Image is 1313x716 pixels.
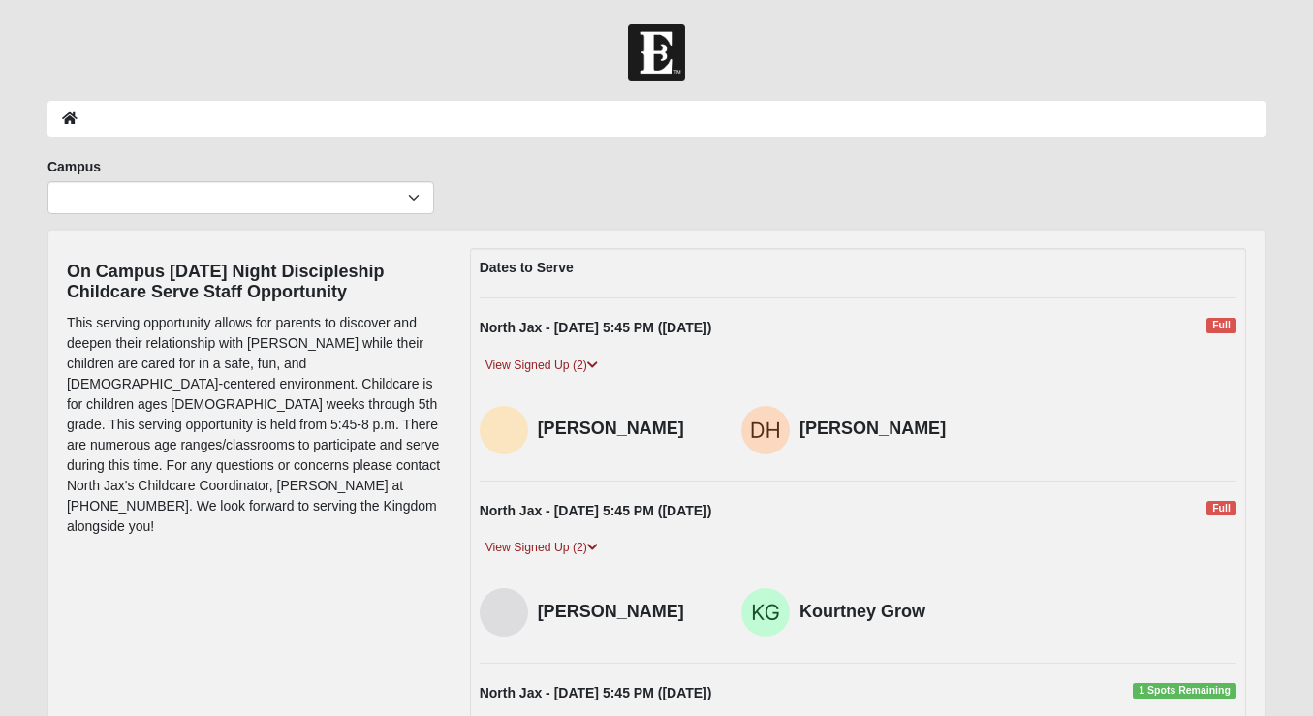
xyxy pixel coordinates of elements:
[480,260,574,275] strong: Dates to Serve
[1133,683,1236,699] span: 1 Spots Remaining
[628,24,685,81] img: Church of Eleven22 Logo
[1206,318,1236,333] span: Full
[1206,501,1236,516] span: Full
[480,538,604,558] a: View Signed Up (2)
[480,356,604,376] a: View Signed Up (2)
[799,419,974,440] h4: [PERSON_NAME]
[538,602,712,623] h4: [PERSON_NAME]
[480,320,712,335] strong: North Jax - [DATE] 5:45 PM ([DATE])
[480,406,528,454] img: Heather Lousignont
[741,406,790,454] img: Demetri Hooker
[480,503,712,518] strong: North Jax - [DATE] 5:45 PM ([DATE])
[67,262,441,303] h4: On Campus [DATE] Night Discipleship Childcare Serve Staff Opportunity
[480,685,712,700] strong: North Jax - [DATE] 5:45 PM ([DATE])
[741,588,790,637] img: Kourtney Grow
[47,157,101,176] label: Campus
[538,419,712,440] h4: [PERSON_NAME]
[67,313,441,537] p: This serving opportunity allows for parents to discover and deepen their relationship with [PERSO...
[799,602,974,623] h4: Kourtney Grow
[480,588,528,637] img: Jonathan Lebron-Sierra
